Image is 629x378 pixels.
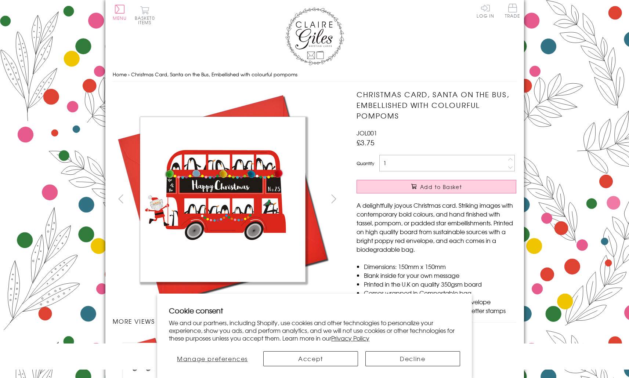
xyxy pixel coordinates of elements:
span: Menu [113,15,127,21]
li: Blank inside for your own message [364,271,516,280]
button: Manage preferences [169,351,256,366]
button: Menu [113,5,127,20]
span: Manage preferences [177,354,248,363]
a: Log In [477,4,494,18]
nav: breadcrumbs [113,67,517,82]
a: Home [113,71,127,78]
button: Basket0 items [135,6,155,25]
label: Quantity [357,160,374,167]
li: Printed in the U.K on quality 350gsm board [364,280,516,288]
span: › [128,71,130,78]
span: Trade [505,4,520,18]
button: Decline [365,351,460,366]
img: Christmas Card, Santa on the Bus, Embellished with colourful pompoms [342,89,562,309]
a: Trade [505,4,520,19]
span: 0 items [138,15,155,26]
p: A delightfully joyous Christmas card. Striking images with contemporary bold colours, and hand fi... [357,201,516,254]
span: Add to Basket [420,183,462,190]
li: Dimensions: 150mm x 150mm [364,262,516,271]
h1: Christmas Card, Santa on the Bus, Embellished with colourful pompoms [357,89,516,121]
a: Privacy Policy [331,334,369,342]
h3: More views [113,317,342,326]
h2: Cookie consent [169,305,460,316]
span: JOL001 [357,128,377,137]
button: Accept [263,351,358,366]
span: Christmas Card, Santa on the Bus, Embellished with colourful pompoms [131,71,297,78]
button: prev [113,190,129,207]
p: We and our partners, including Shopify, use cookies and other technologies to personalize your ex... [169,319,460,342]
img: Claire Giles Greetings Cards [285,7,344,65]
span: £3.75 [357,137,375,148]
button: next [325,190,342,207]
li: Comes wrapped in Compostable bag [364,288,516,297]
img: Christmas Card, Santa on the Bus, Embellished with colourful pompoms [112,89,333,309]
button: Add to Basket [357,180,516,193]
